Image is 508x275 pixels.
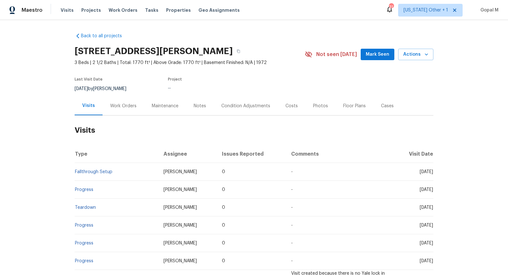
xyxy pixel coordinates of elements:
[222,205,225,210] span: 0
[291,205,293,210] span: -
[109,7,137,13] span: Work Orders
[478,7,498,13] span: Gopal M
[152,103,178,109] div: Maintenance
[361,49,394,60] button: Mark Seen
[316,51,357,58] span: Not seen [DATE]
[75,187,93,192] a: Progress
[389,4,393,10] div: 31
[164,223,197,228] span: [PERSON_NAME]
[75,33,136,39] a: Back to all projects
[233,46,244,57] button: Copy Address
[81,7,101,13] span: Projects
[291,241,293,245] span: -
[168,85,290,89] div: ...
[381,103,394,109] div: Cases
[313,103,328,109] div: Photos
[420,241,433,245] span: [DATE]
[75,145,158,163] th: Type
[221,103,270,109] div: Condition Adjustments
[285,103,298,109] div: Costs
[420,223,433,228] span: [DATE]
[75,85,134,93] div: by [PERSON_NAME]
[291,170,293,174] span: -
[75,223,93,228] a: Progress
[22,7,43,13] span: Maestro
[291,259,293,263] span: -
[420,259,433,263] span: [DATE]
[403,51,428,59] span: Actions
[291,187,293,192] span: -
[420,170,433,174] span: [DATE]
[75,116,433,145] h2: Visits
[420,205,433,210] span: [DATE]
[75,87,88,91] span: [DATE]
[75,77,103,81] span: Last Visit Date
[394,145,433,163] th: Visit Date
[222,170,225,174] span: 0
[75,205,96,210] a: Teardown
[164,259,197,263] span: [PERSON_NAME]
[75,60,305,66] span: 3 Beds | 2 1/2 Baths | Total: 1770 ft² | Above Grade: 1770 ft² | Basement Finished: N/A | 1972
[168,77,182,81] span: Project
[222,223,225,228] span: 0
[145,8,158,12] span: Tasks
[75,259,93,263] a: Progress
[194,103,206,109] div: Notes
[366,51,389,59] span: Mark Seen
[420,187,433,192] span: [DATE]
[343,103,366,109] div: Floor Plans
[404,7,448,13] span: [US_STATE] Other + 1
[82,102,95,109] div: Visits
[164,241,197,245] span: [PERSON_NAME]
[75,48,233,54] h2: [STREET_ADDRESS][PERSON_NAME]
[61,7,74,13] span: Visits
[166,7,191,13] span: Properties
[198,7,240,13] span: Geo Assignments
[222,259,225,263] span: 0
[110,103,137,109] div: Work Orders
[222,241,225,245] span: 0
[164,187,197,192] span: [PERSON_NAME]
[164,205,197,210] span: [PERSON_NAME]
[222,187,225,192] span: 0
[158,145,217,163] th: Assignee
[75,170,112,174] a: Fallthrough Setup
[217,145,286,163] th: Issues Reported
[286,145,394,163] th: Comments
[398,49,433,60] button: Actions
[291,223,293,228] span: -
[164,170,197,174] span: [PERSON_NAME]
[75,241,93,245] a: Progress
